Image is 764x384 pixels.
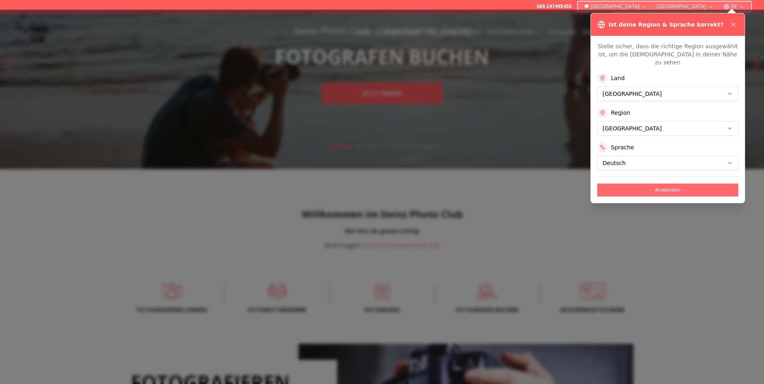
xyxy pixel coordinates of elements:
[597,184,738,196] button: Anwenden
[597,42,738,66] p: Stelle sicher, dass die richtige Region ausgewählt ist, um die [DEMOGRAPHIC_DATA] in deiner Nähe ...
[720,2,748,11] button: DE
[536,3,571,10] a: 069 247495455
[611,143,634,151] label: Sprache
[609,21,723,29] h3: Ist deine Region & Sprache korrekt?
[611,74,625,82] label: Land
[611,109,630,117] label: Region
[654,2,717,11] button: [GEOGRAPHIC_DATA]
[581,2,651,11] button: [GEOGRAPHIC_DATA]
